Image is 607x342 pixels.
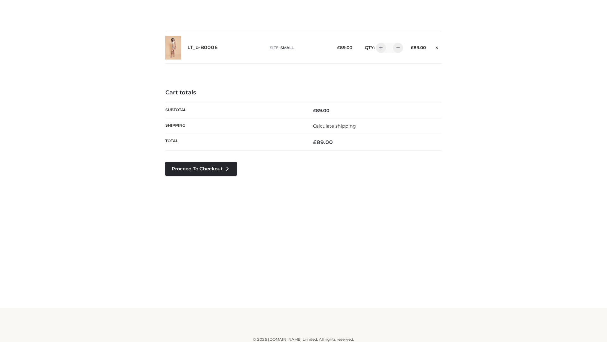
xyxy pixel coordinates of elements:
span: SMALL [280,45,294,50]
span: £ [411,45,414,50]
th: Shipping [165,118,303,134]
span: £ [313,108,316,113]
span: £ [337,45,340,50]
span: £ [313,139,316,145]
bdi: 89.00 [337,45,352,50]
bdi: 89.00 [411,45,426,50]
a: Calculate shipping [313,123,356,129]
th: Total [165,134,303,151]
bdi: 89.00 [313,108,329,113]
a: Proceed to Checkout [165,162,237,176]
a: LT_b-B0006 [187,45,218,51]
div: QTY: [359,43,401,53]
bdi: 89.00 [313,139,333,145]
a: Remove this item [432,43,442,51]
th: Subtotal [165,103,303,118]
p: size : [270,45,327,51]
h4: Cart totals [165,89,442,96]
